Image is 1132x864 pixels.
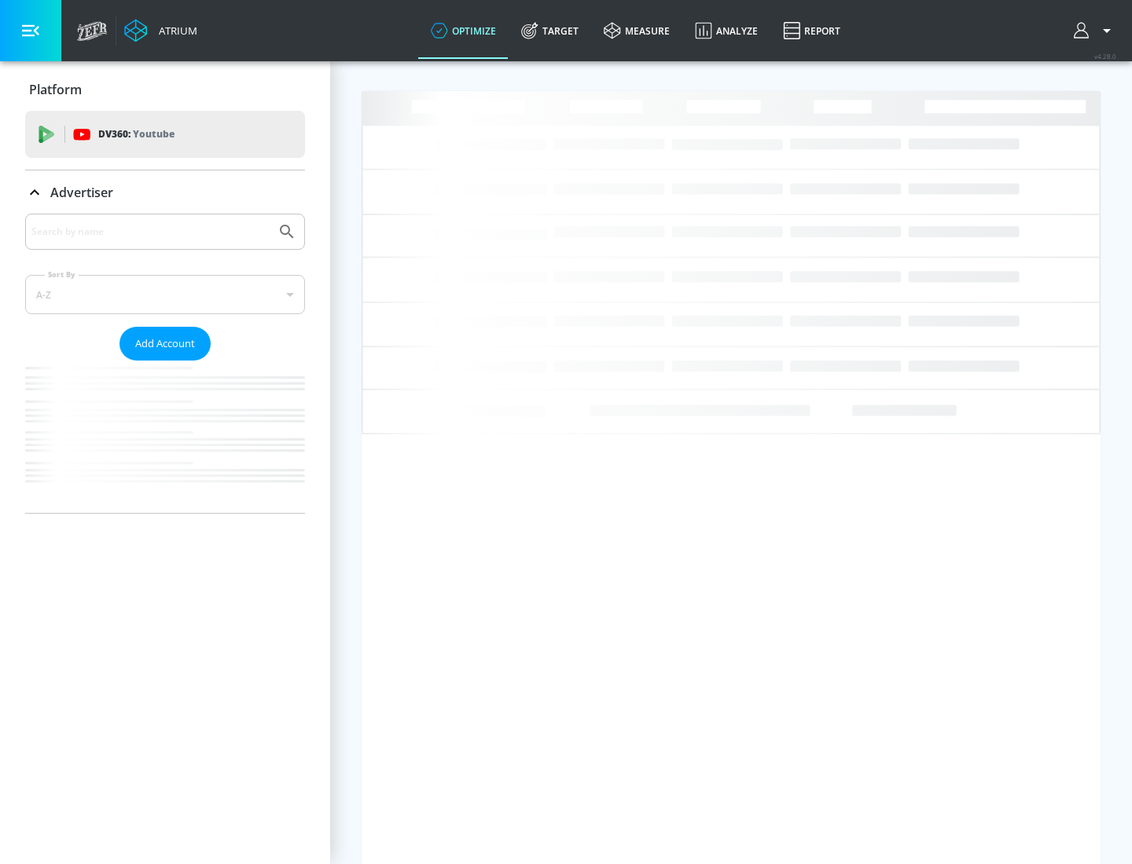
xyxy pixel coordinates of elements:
div: Advertiser [25,170,305,214]
div: Advertiser [25,214,305,513]
p: Advertiser [50,184,113,201]
span: v 4.28.0 [1094,52,1116,60]
p: Platform [29,81,82,98]
input: Search by name [31,221,270,242]
a: Target [509,2,591,59]
div: Platform [25,68,305,112]
a: optimize [418,2,509,59]
a: Analyze [682,2,770,59]
a: Report [770,2,853,59]
p: Youtube [133,126,175,142]
div: A-Z [25,275,305,314]
label: Sort By [45,269,79,280]
div: Atrium [153,24,197,38]
p: DV360: [98,126,175,143]
nav: list of Advertiser [25,361,305,513]
span: Add Account [135,335,195,353]
button: Add Account [119,327,211,361]
a: Atrium [124,19,197,42]
a: measure [591,2,682,59]
div: DV360: Youtube [25,111,305,158]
